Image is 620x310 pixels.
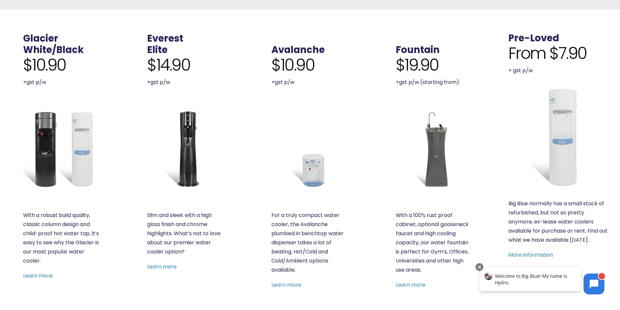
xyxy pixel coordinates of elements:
[147,110,224,187] a: Everest Elite
[396,110,473,187] a: Fountain
[271,55,314,75] span: $10.90
[23,211,100,265] p: With a robust build quality, classic column design and child-proof hot water tap, it’s easy to se...
[147,43,168,56] a: Elite
[23,55,66,75] span: $10.90
[23,43,84,56] a: White/Black
[23,272,53,279] a: Learn more
[271,211,349,275] p: For a truly compact water cooler, the Avalanche plumbed in benchtop water dispenser takes a lot o...
[508,251,553,259] a: More information
[147,263,177,270] a: Learn more
[396,211,473,275] p: With a 100% rust proof cabinet, optional gooseneck faucet and high cooling capacity, our water fo...
[396,43,440,56] a: Fountain
[508,20,511,33] span: .
[508,87,609,187] a: Refurbished
[396,32,398,45] span: .
[271,281,301,289] a: Learn more
[271,43,325,56] a: Avalanche
[23,78,100,87] p: +gst p/w
[271,78,349,87] p: +gst p/w
[396,281,425,289] a: Learn more
[396,55,439,75] span: $19.90
[147,55,190,75] span: $14.90
[396,78,473,87] p: +gst p/w (starting from)
[508,44,587,63] span: From $7.90
[147,32,183,45] a: Everest
[508,66,609,75] p: + gst p/w
[508,199,609,245] p: Big Blue normally has a small stock of refurbished, but not so pretty anymore, ex-lease water coo...
[271,110,349,187] a: Avalanche
[271,32,274,45] span: .
[23,32,58,45] a: Glacier
[147,211,224,256] p: Slim and sleek with a high gloss finish and chrome highlights. What’s not to love about our premi...
[473,262,611,301] iframe: Chatbot
[147,78,224,87] p: +gst p/w
[508,32,559,45] a: Pre-Loved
